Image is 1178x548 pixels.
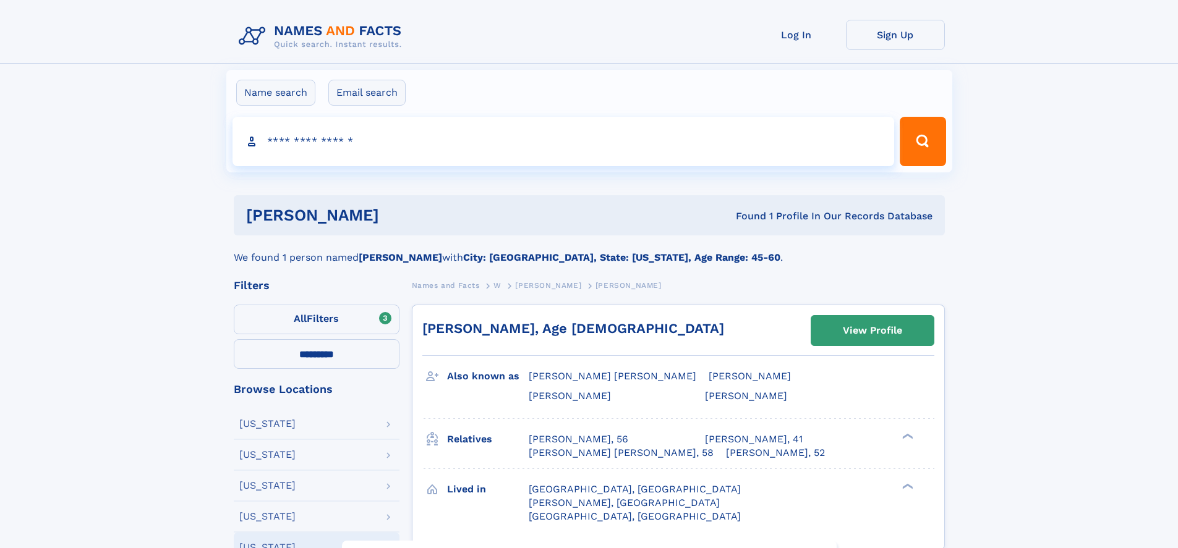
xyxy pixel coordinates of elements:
[239,419,296,429] div: [US_STATE]
[529,390,611,402] span: [PERSON_NAME]
[705,432,803,446] a: [PERSON_NAME], 41
[846,20,945,50] a: Sign Up
[447,479,529,500] h3: Lived in
[529,510,741,522] span: [GEOGRAPHIC_DATA], [GEOGRAPHIC_DATA]
[234,280,399,291] div: Filters
[239,481,296,491] div: [US_STATE]
[239,450,296,460] div: [US_STATE]
[557,209,933,223] div: Found 1 Profile In Our Records Database
[529,432,628,446] a: [PERSON_NAME], 56
[747,20,846,50] a: Log In
[422,321,724,336] a: [PERSON_NAME], Age [DEMOGRAPHIC_DATA]
[899,432,914,440] div: ❯
[726,446,825,460] a: [PERSON_NAME], 52
[811,316,934,345] a: View Profile
[705,390,787,402] span: [PERSON_NAME]
[236,80,315,106] label: Name search
[359,251,442,263] b: [PERSON_NAME]
[246,208,558,223] h1: [PERSON_NAME]
[234,20,412,53] img: Logo Names and Facts
[328,80,406,106] label: Email search
[447,429,529,450] h3: Relatives
[515,281,581,290] span: [PERSON_NAME]
[899,482,914,490] div: ❯
[529,483,741,495] span: [GEOGRAPHIC_DATA], [GEOGRAPHIC_DATA]
[294,313,307,324] span: All
[843,316,902,345] div: View Profile
[529,370,696,382] span: [PERSON_NAME] [PERSON_NAME]
[234,235,945,265] div: We found 1 person named with .
[447,366,529,387] h3: Also known as
[529,446,714,460] a: [PERSON_NAME] [PERSON_NAME], 58
[900,117,945,166] button: Search Button
[412,277,480,293] a: Names and Facts
[493,281,502,290] span: W
[463,251,780,263] b: City: [GEOGRAPHIC_DATA], State: [US_STATE], Age Range: 45-60
[239,512,296,521] div: [US_STATE]
[493,277,502,293] a: W
[529,497,720,508] span: [PERSON_NAME], [GEOGRAPHIC_DATA]
[234,305,399,334] label: Filters
[233,117,895,166] input: search input
[595,281,662,290] span: [PERSON_NAME]
[234,384,399,395] div: Browse Locations
[709,370,791,382] span: [PERSON_NAME]
[515,277,581,293] a: [PERSON_NAME]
